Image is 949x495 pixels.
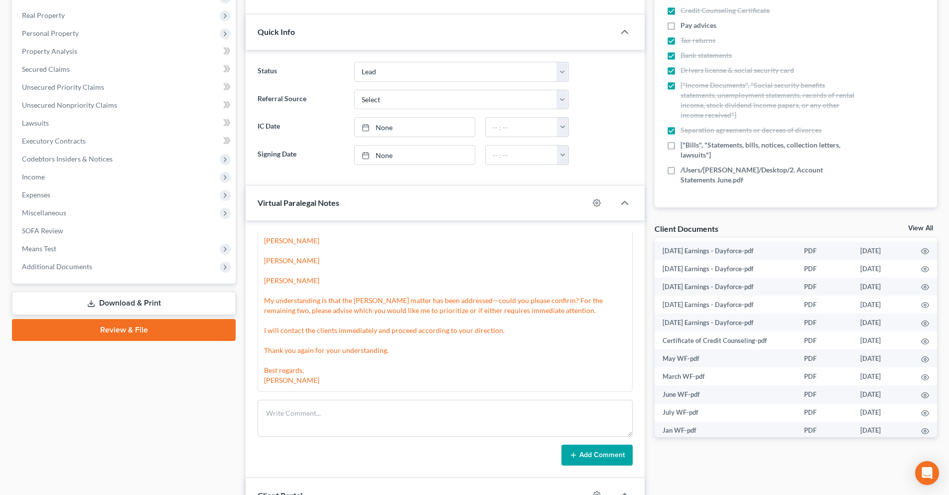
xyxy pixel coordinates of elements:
span: Credit Counseling Certificate [680,5,770,15]
span: Means Test [22,244,56,253]
span: Lawsuits [22,119,49,127]
label: Signing Date [253,145,349,165]
a: Unsecured Priority Claims [14,78,236,96]
td: PDF [796,349,852,367]
a: View All [908,225,933,232]
span: ["Bills", "Statements, bills, notices, collection letters, lawsuits"] [680,140,858,160]
td: [DATE] Earnings - Dayforce-pdf [655,296,796,314]
a: Secured Claims [14,60,236,78]
span: Personal Property [22,29,79,37]
td: PDF [796,314,852,331]
td: [DATE] [852,367,913,385]
a: None [355,118,475,137]
td: [DATE] [852,260,913,278]
span: Virtual Paralegal Notes [258,198,339,207]
td: [DATE] [852,296,913,314]
td: PDF [796,404,852,422]
td: PDF [796,385,852,403]
a: SOFA Review [14,222,236,240]
span: Unsecured Priority Claims [22,83,104,91]
span: Income [22,172,45,181]
span: /Users/[PERSON_NAME]/Desktop/2. Account Statements June.pdf [680,165,858,185]
td: May WF-pdf [655,349,796,367]
td: PDF [796,422,852,440]
span: Bank statements [680,50,732,60]
td: March WF-pdf [655,367,796,385]
td: [DATE] Earnings - Dayforce-pdf [655,314,796,331]
span: Unsecured Nonpriority Claims [22,101,117,109]
td: [DATE] [852,331,913,349]
span: Drivers license & social security card [680,65,794,75]
td: [DATE] [852,349,913,367]
td: PDF [796,367,852,385]
td: July WF-pdf [655,404,796,422]
label: Referral Source [253,90,349,110]
span: ["Income Documents", "Social security benefits statements, unemployment statements, records of re... [680,80,858,120]
span: Pay advices [680,20,716,30]
span: Tax returns [680,35,715,45]
td: Certificate of Credit Counseling-pdf [655,331,796,349]
a: Lawsuits [14,114,236,132]
td: [DATE] [852,404,913,422]
td: [DATE] [852,385,913,403]
span: Quick Info [258,27,295,36]
span: Real Property [22,11,65,19]
td: [DATE] Earnings - Dayforce-pdf [655,260,796,278]
td: PDF [796,278,852,296]
label: Status [253,62,349,82]
input: -- : -- [486,146,557,165]
td: [DATE] [852,278,913,296]
td: [DATE] [852,314,913,331]
td: PDF [796,331,852,349]
td: [DATE] Earnings - Dayforce-pdf [655,278,796,296]
span: Codebtors Insiders & Notices [22,155,113,163]
label: IC Date [253,117,349,137]
span: Executory Contracts [22,137,86,145]
a: Download & Print [12,292,236,315]
a: Unsecured Nonpriority Claims [14,96,236,114]
a: None [355,146,475,165]
span: Miscellaneous [22,208,66,217]
td: [DATE] Earnings - Dayforce-pdf [655,242,796,260]
span: Secured Claims [22,65,70,73]
input: -- : -- [486,118,557,137]
td: [DATE] [852,242,913,260]
td: [DATE] [852,422,913,440]
span: Expenses [22,190,50,199]
span: Additional Documents [22,262,92,271]
a: Executory Contracts [14,132,236,150]
td: June WF-pdf [655,385,796,403]
div: Client Documents [655,223,718,234]
span: SOFA Review [22,226,63,235]
span: Property Analysis [22,47,77,55]
a: Review & File [12,319,236,341]
span: Separation agreements or decrees of divorces [680,125,821,135]
div: Open Intercom Messenger [915,461,939,485]
td: PDF [796,260,852,278]
td: PDF [796,296,852,314]
button: Add Comment [561,445,633,466]
a: Property Analysis [14,42,236,60]
td: Jan WF-pdf [655,422,796,440]
td: PDF [796,242,852,260]
div: Dear [PERSON_NAME], Please accept my sincere apologies for the delay in reaching out. I experienc... [264,166,626,385]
